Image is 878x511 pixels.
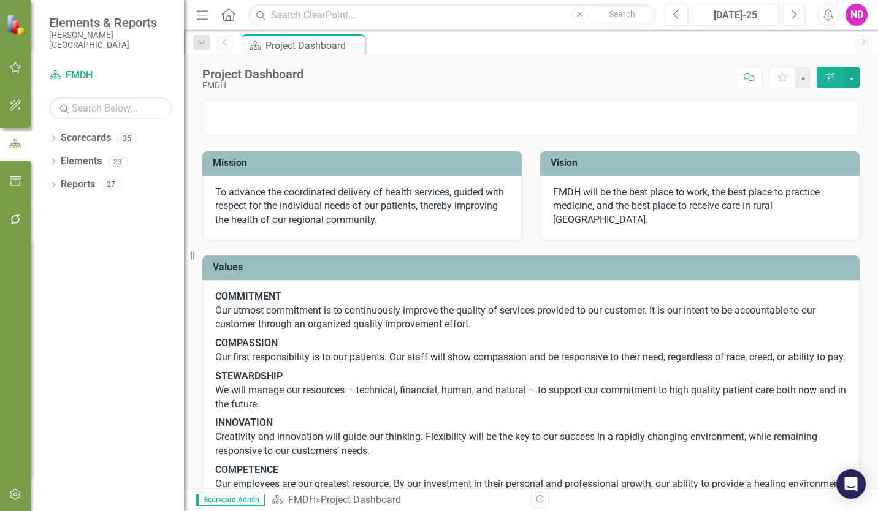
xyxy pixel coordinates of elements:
[117,133,137,143] div: 35
[215,367,847,414] p: We will manage our resources – technical, financial, human, and natural – to support our commitme...
[846,4,868,26] button: ND
[215,290,847,335] p: Our utmost commitment is to continuously improve the quality of services provided to our customer...
[692,4,779,26] button: [DATE]-25
[61,131,111,145] a: Scorecards
[202,67,303,81] div: Project Dashboard
[215,334,847,367] p: Our first responsibility is to our patients. Our staff will show compassion and be responsive to ...
[61,178,95,192] a: Reports
[49,15,172,30] span: Elements & Reports
[609,9,635,19] span: Search
[49,30,172,50] small: [PERSON_NAME][GEOGRAPHIC_DATA]
[215,186,509,228] p: To advance the coordinated delivery of health services, guided with respect for the individual ne...
[271,493,522,507] div: »
[696,8,775,23] div: [DATE]-25
[215,414,847,461] p: Creativity and innovation will guide our thinking. Flexibility will be the key to our success in ...
[321,494,401,505] div: Project Dashboard
[101,180,121,190] div: 27
[108,156,128,167] div: 23
[196,494,265,506] span: Scorecard Admin
[553,186,847,228] p: FMDH will be the best place to work, the best place to practice medicine, and the best place to r...
[836,469,866,499] div: Open Intercom Messenger
[6,13,28,36] img: ClearPoint Strategy
[49,97,172,119] input: Search Below...
[551,157,853,168] h3: Vision
[592,6,653,23] button: Search
[215,370,283,382] strong: STEWARDSHIP
[49,69,172,83] a: FMDH
[213,157,516,168] h3: Mission
[265,38,362,53] div: Project Dashboard
[215,290,281,302] strong: COMMITMENT
[288,494,316,505] a: FMDH
[213,262,853,273] h3: Values
[61,154,102,168] a: Elements
[215,417,273,428] strong: INNOVATION
[215,461,847,508] p: Our employees are our greatest resource. By our investment in their personal and professional gro...
[202,81,303,90] div: FMDH
[215,464,278,475] strong: COMPETENCE
[248,4,656,26] input: Search ClearPoint...
[215,337,278,349] strong: COMPASSION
